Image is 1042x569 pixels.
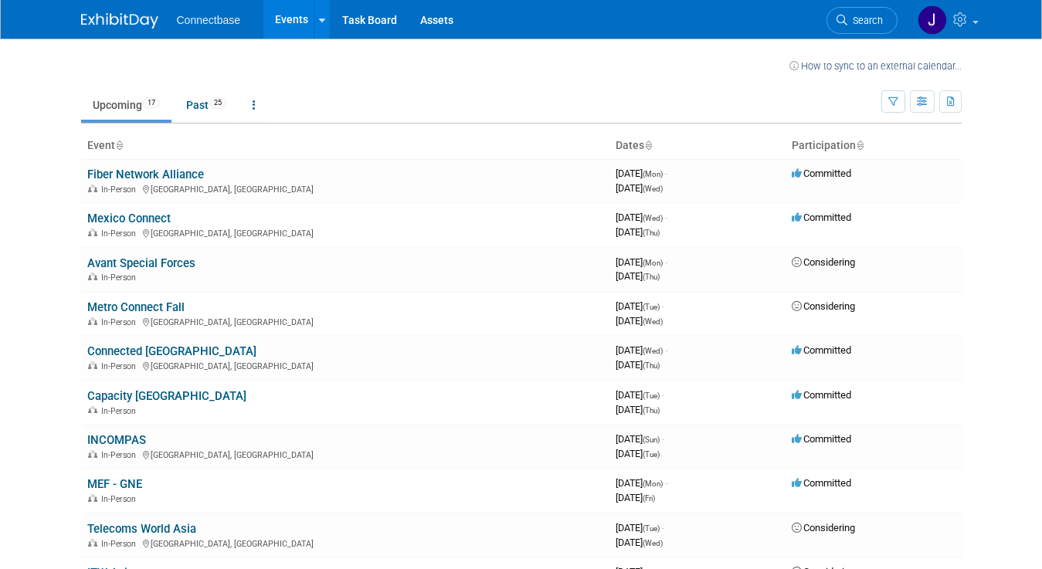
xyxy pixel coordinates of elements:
a: Search [826,7,898,34]
img: In-Person Event [88,273,97,280]
span: [DATE] [616,168,667,179]
span: (Mon) [643,479,663,488]
span: Committed [792,212,851,223]
span: (Wed) [643,185,663,193]
span: [DATE] [616,359,660,371]
span: In-Person [101,317,141,327]
span: (Mon) [643,170,663,178]
a: Metro Connect Fall [87,300,185,314]
span: - [662,522,664,533]
span: (Sun) [643,435,660,444]
a: Past25 [175,90,238,120]
th: Dates [609,133,786,159]
a: Avant Special Forces [87,256,195,270]
div: [GEOGRAPHIC_DATA], [GEOGRAPHIC_DATA] [87,537,603,549]
a: How to sync to an external calendar... [789,60,962,72]
span: Considering [792,256,855,268]
span: (Wed) [643,347,663,355]
img: John Giblin [918,5,947,35]
div: [GEOGRAPHIC_DATA], [GEOGRAPHIC_DATA] [87,359,603,371]
span: (Wed) [643,539,663,547]
div: [GEOGRAPHIC_DATA], [GEOGRAPHIC_DATA] [87,182,603,195]
span: Committed [792,344,851,356]
a: Upcoming17 [81,90,171,120]
span: In-Person [101,450,141,460]
img: In-Person Event [88,539,97,547]
span: In-Person [101,273,141,283]
span: [DATE] [616,256,667,268]
div: [GEOGRAPHIC_DATA], [GEOGRAPHIC_DATA] [87,448,603,460]
span: [DATE] [616,182,663,194]
span: - [662,300,664,312]
span: In-Person [101,185,141,195]
span: (Tue) [643,391,660,400]
span: Search [847,15,883,26]
span: [DATE] [616,226,660,238]
span: [DATE] [616,300,664,312]
span: (Thu) [643,361,660,370]
div: [GEOGRAPHIC_DATA], [GEOGRAPHIC_DATA] [87,226,603,239]
span: - [665,168,667,179]
a: Sort by Start Date [644,139,652,151]
span: 25 [209,97,226,109]
span: - [662,433,664,445]
span: [DATE] [616,404,660,415]
span: - [665,344,667,356]
span: In-Person [101,494,141,504]
span: [DATE] [616,315,663,327]
span: [DATE] [616,448,660,459]
span: In-Person [101,229,141,239]
img: In-Person Event [88,185,97,192]
span: Committed [792,433,851,445]
span: [DATE] [616,492,655,503]
span: [DATE] [616,344,667,356]
span: [DATE] [616,537,663,548]
a: Capacity [GEOGRAPHIC_DATA] [87,389,246,403]
img: In-Person Event [88,229,97,236]
span: (Wed) [643,317,663,326]
span: [DATE] [616,389,664,401]
span: (Tue) [643,524,660,533]
a: Connected [GEOGRAPHIC_DATA] [87,344,256,358]
span: Committed [792,477,851,489]
div: [GEOGRAPHIC_DATA], [GEOGRAPHIC_DATA] [87,315,603,327]
span: [DATE] [616,522,664,533]
a: Fiber Network Alliance [87,168,204,181]
span: (Tue) [643,303,660,311]
span: [DATE] [616,433,664,445]
img: In-Person Event [88,361,97,369]
span: - [662,389,664,401]
span: Connectbase [177,14,241,26]
span: [DATE] [616,212,667,223]
span: In-Person [101,361,141,371]
span: Committed [792,389,851,401]
img: In-Person Event [88,317,97,325]
span: 17 [143,97,160,109]
span: (Mon) [643,259,663,267]
span: Committed [792,168,851,179]
span: (Tue) [643,450,660,459]
img: In-Person Event [88,450,97,458]
span: - [665,212,667,223]
a: Sort by Event Name [115,139,123,151]
a: Sort by Participation Type [856,139,864,151]
span: (Fri) [643,494,655,503]
span: Considering [792,522,855,533]
span: - [665,256,667,268]
img: In-Person Event [88,406,97,414]
span: (Thu) [643,229,660,237]
span: [DATE] [616,270,660,282]
a: MEF - GNE [87,477,142,491]
span: In-Person [101,539,141,549]
img: ExhibitDay [81,13,158,29]
span: (Wed) [643,214,663,222]
span: Considering [792,300,855,312]
a: Mexico Connect [87,212,171,225]
th: Participation [786,133,962,159]
span: - [665,477,667,489]
a: Telecoms World Asia [87,522,196,536]
img: In-Person Event [88,494,97,502]
span: (Thu) [643,406,660,415]
span: (Thu) [643,273,660,281]
span: [DATE] [616,477,667,489]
